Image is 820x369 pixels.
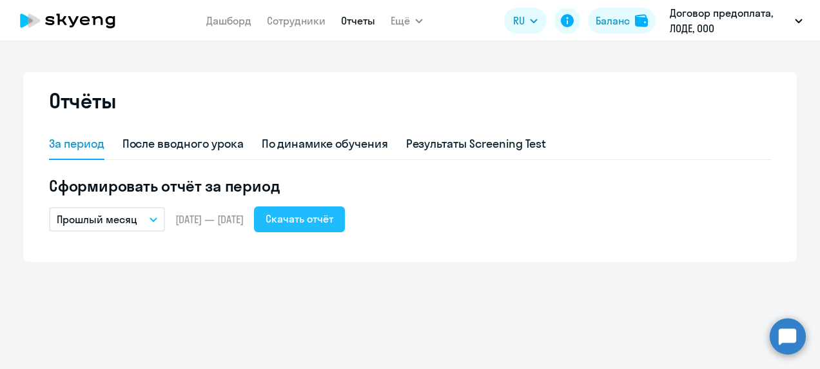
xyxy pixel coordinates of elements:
[663,5,809,36] button: Договор предоплата, ЛОДЕ, ООО
[175,212,244,226] span: [DATE] — [DATE]
[122,135,244,152] div: После вводного урока
[49,135,104,152] div: За период
[596,13,630,28] div: Баланс
[588,8,656,34] button: Балансbalance
[57,212,137,227] p: Прошлый месяц
[266,211,333,226] div: Скачать отчёт
[504,8,547,34] button: RU
[49,207,165,232] button: Прошлый месяц
[635,14,648,27] img: balance
[341,14,375,27] a: Отчеты
[391,13,410,28] span: Ещё
[670,5,790,36] p: Договор предоплата, ЛОДЕ, ООО
[262,135,388,152] div: По динамике обучения
[267,14,326,27] a: Сотрудники
[206,14,251,27] a: Дашборд
[49,88,116,114] h2: Отчёты
[254,206,345,232] button: Скачать отчёт
[391,8,423,34] button: Ещё
[49,175,771,196] h5: Сформировать отчёт за период
[513,13,525,28] span: RU
[406,135,547,152] div: Результаты Screening Test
